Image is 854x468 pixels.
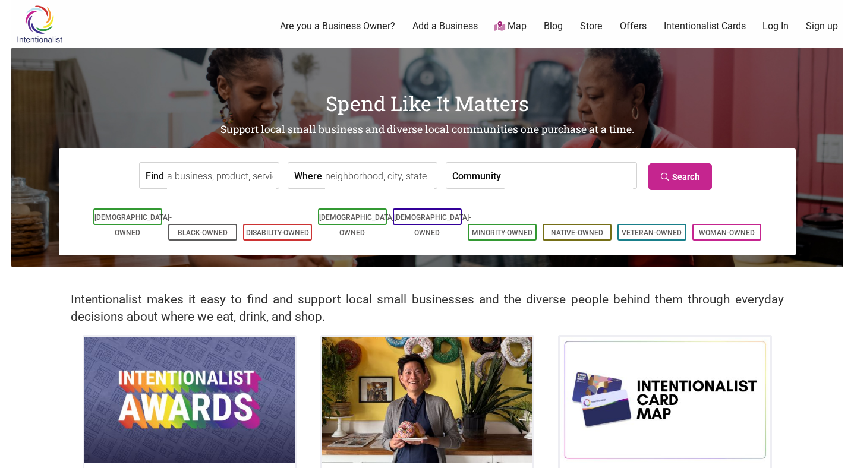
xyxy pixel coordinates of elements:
[544,20,563,33] a: Blog
[762,20,789,33] a: Log In
[322,337,532,463] img: King Donuts - Hong Chhuor
[146,163,164,188] label: Find
[648,163,712,190] a: Search
[699,229,755,237] a: Woman-Owned
[494,20,527,33] a: Map
[246,229,309,237] a: Disability-Owned
[620,20,647,33] a: Offers
[412,20,478,33] a: Add a Business
[580,20,603,33] a: Store
[294,163,322,188] label: Where
[622,229,682,237] a: Veteran-Owned
[551,229,603,237] a: Native-Owned
[178,229,228,237] a: Black-Owned
[452,163,501,188] label: Community
[325,163,434,189] input: neighborhood, city, state
[280,20,395,33] a: Are you a Business Owner?
[664,20,746,33] a: Intentionalist Cards
[472,229,532,237] a: Minority-Owned
[319,213,396,237] a: [DEMOGRAPHIC_DATA]-Owned
[560,337,770,463] img: Intentionalist Card Map
[167,163,276,189] input: a business, product, service
[94,213,172,237] a: [DEMOGRAPHIC_DATA]-Owned
[806,20,838,33] a: Sign up
[11,5,68,43] img: Intentionalist
[11,89,843,118] h1: Spend Like It Matters
[11,122,843,137] h2: Support local small business and diverse local communities one purchase at a time.
[84,337,295,463] img: Intentionalist Awards
[71,291,784,325] h2: Intentionalist makes it easy to find and support local small businesses and the diverse people be...
[394,213,471,237] a: [DEMOGRAPHIC_DATA]-Owned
